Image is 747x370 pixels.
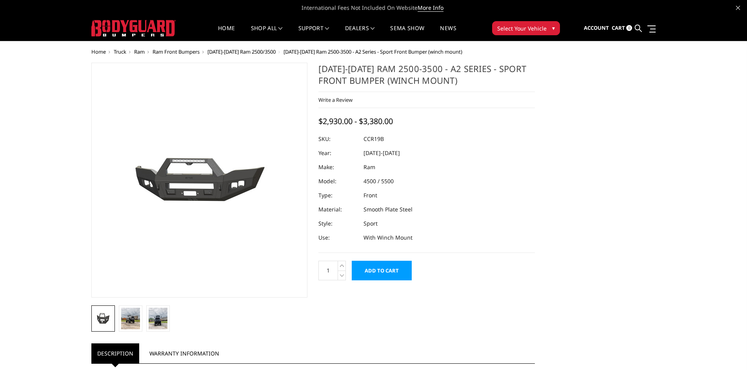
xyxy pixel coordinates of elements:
dd: With Winch Mount [364,231,413,245]
img: 2019-2025 Ram 2500-3500 - A2 Series - Sport Front Bumper (winch mount) [149,308,167,329]
span: $2,930.00 - $3,380.00 [318,116,393,126]
dd: [DATE]-[DATE] [364,146,400,160]
a: Truck [114,48,126,55]
a: Ram Front Bumpers [153,48,200,55]
dt: Material: [318,202,358,217]
a: Description [91,343,139,363]
dd: Front [364,188,377,202]
span: ▾ [552,24,555,32]
a: Home [218,25,235,41]
dt: Style: [318,217,358,231]
img: BODYGUARD BUMPERS [91,20,176,36]
a: SEMA Show [390,25,424,41]
a: Ram [134,48,145,55]
a: More Info [418,4,443,12]
a: Warranty Information [144,343,225,363]
dt: Use: [318,231,358,245]
span: Select Your Vehicle [497,24,547,32]
a: [DATE]-[DATE] Ram 2500/3500 [207,48,276,55]
h1: [DATE]-[DATE] Ram 2500-3500 - A2 Series - Sport Front Bumper (winch mount) [318,63,535,92]
a: News [440,25,456,41]
dt: Type: [318,188,358,202]
dd: Smooth Plate Steel [364,202,413,217]
a: Home [91,48,106,55]
dd: Sport [364,217,378,231]
span: [DATE]-[DATE] Ram 2500-3500 - A2 Series - Sport Front Bumper (winch mount) [284,48,462,55]
dt: Make: [318,160,358,174]
a: Support [298,25,329,41]
a: Cart 0 [612,18,632,39]
a: shop all [251,25,283,41]
a: 2019-2025 Ram 2500-3500 - A2 Series - Sport Front Bumper (winch mount) [91,63,308,298]
dd: 4500 / 5500 [364,174,394,188]
dt: Year: [318,146,358,160]
span: Account [584,24,609,31]
a: Dealers [345,25,375,41]
span: 0 [626,25,632,31]
a: Write a Review [318,96,353,103]
dt: Model: [318,174,358,188]
dd: Ram [364,160,375,174]
span: Cart [612,24,625,31]
button: Select Your Vehicle [492,21,560,35]
dt: SKU: [318,132,358,146]
input: Add to Cart [352,261,412,280]
a: Account [584,18,609,39]
img: 2019-2025 Ram 2500-3500 - A2 Series - Sport Front Bumper (winch mount) [101,136,297,224]
dd: CCR19B [364,132,384,146]
img: 2019-2025 Ram 2500-3500 - A2 Series - Sport Front Bumper (winch mount) [121,308,140,329]
img: 2019-2025 Ram 2500-3500 - A2 Series - Sport Front Bumper (winch mount) [94,308,113,329]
